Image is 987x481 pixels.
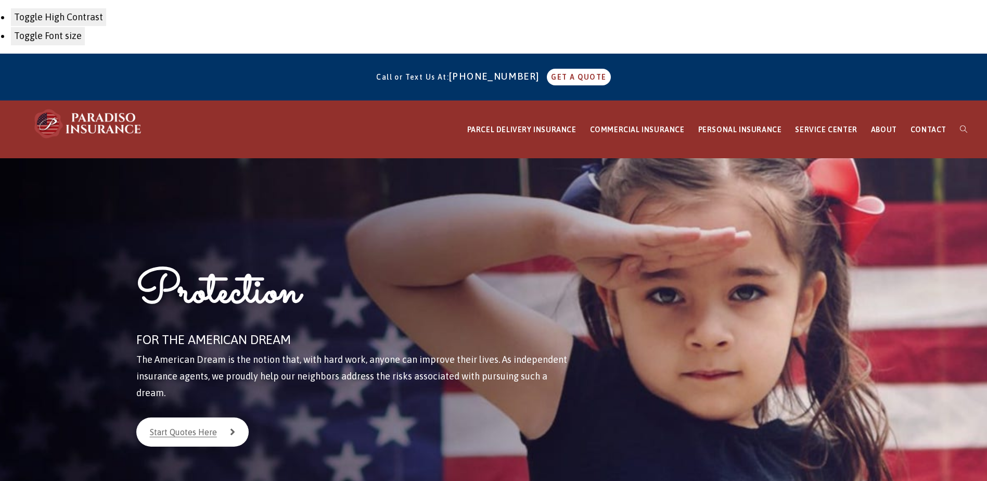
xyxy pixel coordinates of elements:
span: FOR THE AMERICAN DREAM [136,333,291,347]
img: Paradiso Insurance [31,108,146,140]
span: Call or Text Us At: [376,73,449,81]
span: COMMERCIAL INSURANCE [590,125,685,134]
button: Toggle High Contrast [10,8,107,27]
a: SERVICE CENTER [788,101,864,159]
a: CONTACT [904,101,953,159]
span: PARCEL DELIVERY INSURANCE [467,125,576,134]
span: Toggle High Contrast [14,11,103,22]
span: PERSONAL INSURANCE [698,125,782,134]
a: COMMERCIAL INSURANCE [583,101,691,159]
span: The American Dream is the notion that, with hard work, anyone can improve their lives. As indepen... [136,354,567,399]
span: ABOUT [871,125,897,134]
span: SERVICE CENTER [795,125,857,134]
a: PERSONAL INSURANCE [691,101,789,159]
button: Toggle Font size [10,27,85,45]
a: Start Quotes Here [136,417,249,447]
span: CONTACT [911,125,946,134]
a: [PHONE_NUMBER] [449,71,545,82]
h1: Protection [136,262,570,328]
span: Toggle Font size [14,30,82,41]
a: GET A QUOTE [547,69,610,85]
a: PARCEL DELIVERY INSURANCE [460,101,583,159]
a: ABOUT [864,101,904,159]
